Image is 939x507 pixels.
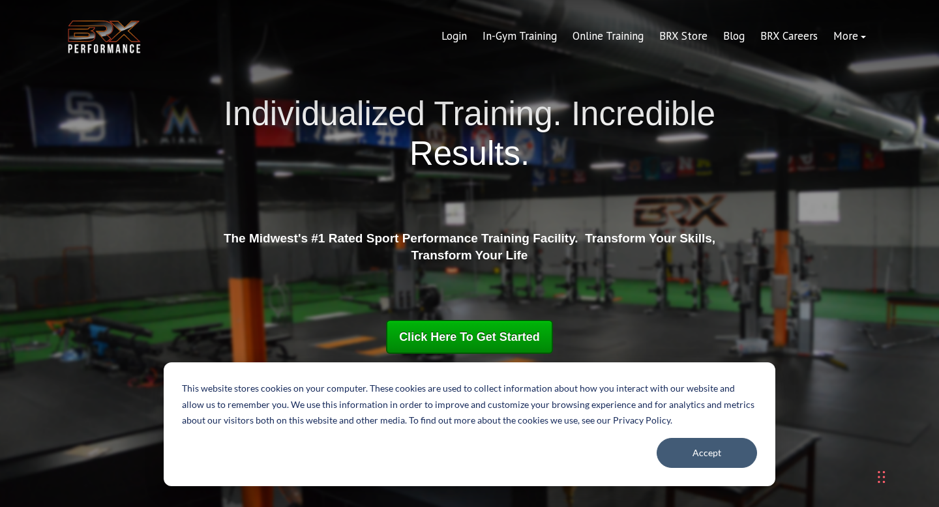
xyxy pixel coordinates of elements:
a: In-Gym Training [475,21,565,52]
p: This website stores cookies on your computer. These cookies are used to collect information about... [182,381,757,429]
a: More [826,21,874,52]
a: Online Training [565,21,651,52]
div: Drag [878,457,886,497]
img: BRX Transparent Logo-2 [65,17,143,57]
strong: The Midwest's #1 Rated Sport Performance Training Facility. Transform Your Skills, Transform Your... [224,231,715,263]
a: BRX Careers [753,21,826,52]
a: Click Here To Get Started [386,320,553,354]
a: BRX Store [651,21,715,52]
a: Login [434,21,475,52]
div: Cookie banner [164,362,775,486]
h1: Individualized Training. Incredible Results. [218,94,721,214]
div: Navigation Menu [434,21,874,52]
iframe: Chat Widget [874,444,939,507]
button: Accept [657,438,757,468]
span: Click Here To Get Started [399,330,540,343]
a: Blog [715,21,753,52]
